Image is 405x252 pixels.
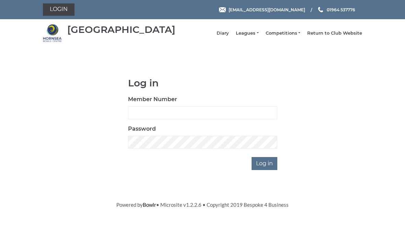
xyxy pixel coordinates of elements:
div: [GEOGRAPHIC_DATA] [67,24,175,35]
a: Login [43,3,74,16]
a: Phone us 01964 537776 [317,7,355,13]
a: Leagues [236,30,258,36]
label: Password [128,125,156,133]
a: Diary [217,30,229,36]
a: Email [EMAIL_ADDRESS][DOMAIN_NAME] [219,7,305,13]
span: [EMAIL_ADDRESS][DOMAIN_NAME] [229,7,305,12]
input: Log in [252,157,277,170]
span: Powered by • Microsite v1.2.2.6 • Copyright 2019 Bespoke 4 Business [116,202,289,208]
a: Return to Club Website [307,30,362,36]
img: Hornsea Bowls Centre [43,24,62,43]
a: Competitions [266,30,300,36]
img: Email [219,7,226,12]
img: Phone us [318,7,323,12]
label: Member Number [128,95,177,104]
span: 01964 537776 [327,7,355,12]
h1: Log in [128,78,277,88]
a: Bowlr [143,202,156,208]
